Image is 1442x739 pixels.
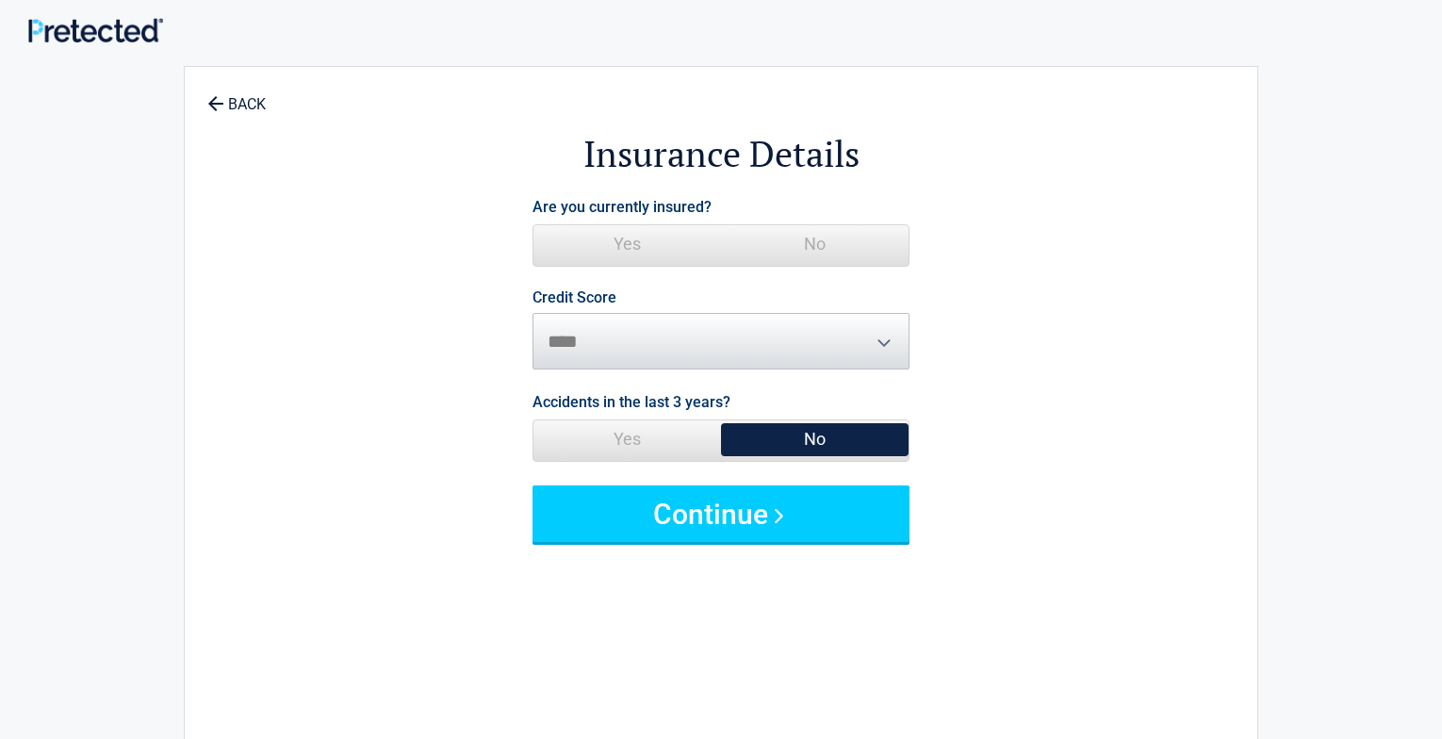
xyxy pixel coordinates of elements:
[204,79,270,112] a: BACK
[28,18,163,42] img: Main Logo
[288,130,1154,178] h2: Insurance Details
[533,420,721,458] span: Yes
[533,225,721,263] span: Yes
[533,485,909,542] button: Continue
[721,225,909,263] span: No
[721,420,909,458] span: No
[533,389,730,415] label: Accidents in the last 3 years?
[533,194,712,220] label: Are you currently insured?
[533,290,616,305] label: Credit Score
